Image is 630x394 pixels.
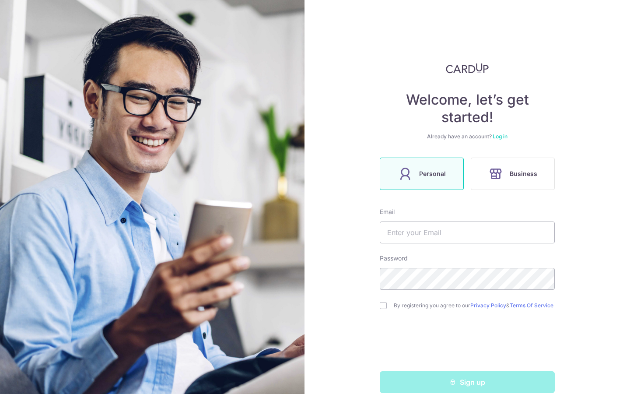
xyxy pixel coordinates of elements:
[380,133,555,140] div: Already have an account?
[446,63,489,74] img: CardUp Logo
[493,133,507,140] a: Log in
[419,169,446,179] span: Personal
[380,254,408,263] label: Password
[467,158,558,190] a: Business
[380,208,395,216] label: Email
[470,302,506,309] a: Privacy Policy
[401,327,534,361] iframe: reCAPTCHA
[380,91,555,126] h4: Welcome, let’s get started!
[376,158,467,190] a: Personal
[510,169,537,179] span: Business
[510,302,553,309] a: Terms Of Service
[394,302,555,309] label: By registering you agree to our &
[380,222,555,243] input: Enter your Email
